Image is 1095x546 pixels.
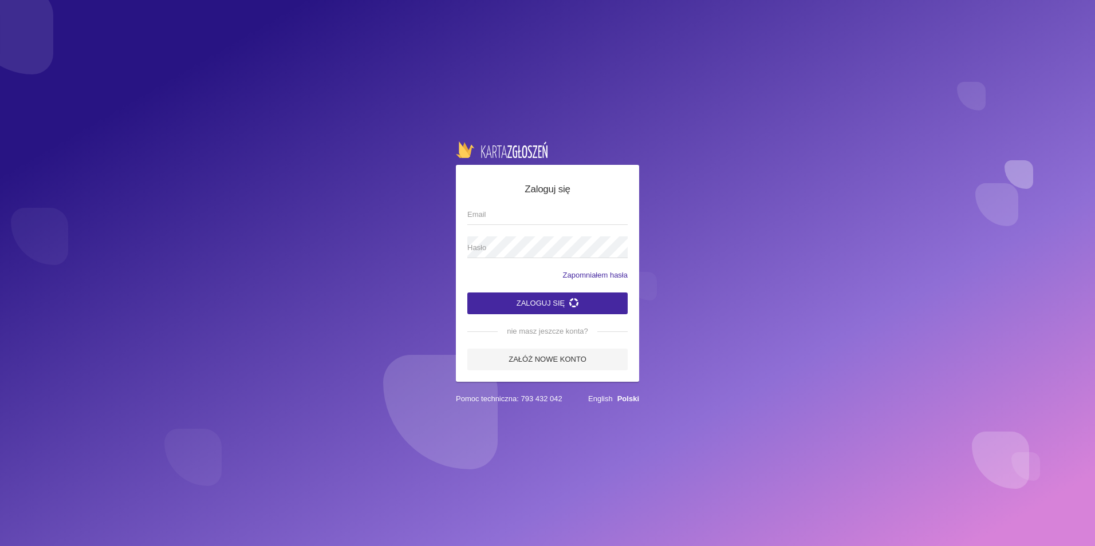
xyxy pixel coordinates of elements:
a: Polski [617,394,639,403]
a: English [588,394,613,403]
input: Email [467,203,628,225]
a: Załóż nowe konto [467,349,628,370]
span: Hasło [467,242,616,254]
span: Pomoc techniczna: 793 432 042 [456,393,562,405]
button: Zaloguj się [467,292,628,314]
a: Zapomniałem hasła [563,270,628,281]
img: logo-karta.png [456,141,547,157]
input: Hasło [467,236,628,258]
span: Email [467,209,616,220]
span: nie masz jeszcze konta? [498,326,597,337]
h5: Zaloguj się [467,182,628,197]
